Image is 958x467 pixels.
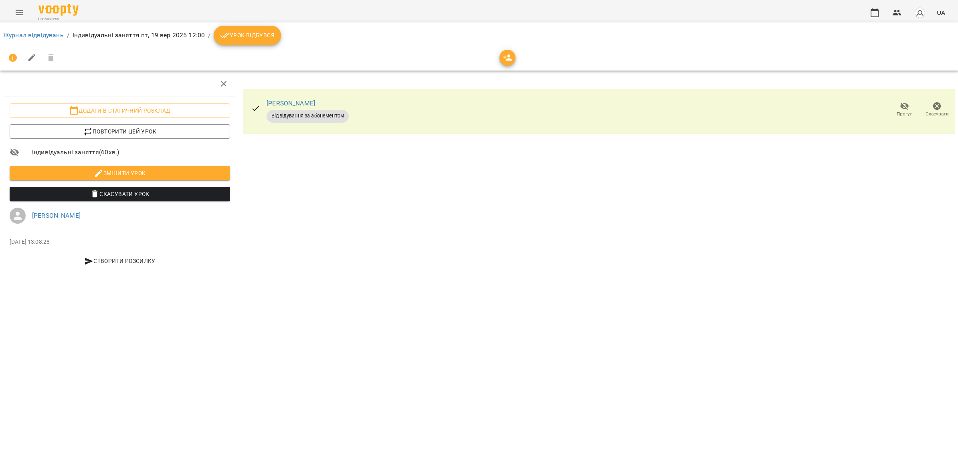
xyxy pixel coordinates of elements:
button: Скасувати [921,99,953,121]
button: Скасувати Урок [10,187,230,201]
nav: breadcrumb [3,26,955,45]
span: Скасувати [926,111,949,117]
button: Створити розсилку [10,254,230,268]
span: UA [937,8,945,17]
span: Прогул [897,111,913,117]
button: Повторити цей урок [10,124,230,139]
li: / [208,30,210,40]
p: індивідуальні заняття пт, 19 вер 2025 12:00 [73,30,205,40]
a: [PERSON_NAME] [32,212,81,219]
img: Voopty Logo [38,4,79,16]
button: Змінити урок [10,166,230,180]
span: Створити розсилку [13,256,227,266]
a: [PERSON_NAME] [267,99,315,107]
span: індивідуальні заняття ( 60 хв. ) [32,148,230,157]
span: Відвідування за абонементом [267,112,349,119]
span: Змінити урок [16,168,224,178]
a: Журнал відвідувань [3,31,64,39]
span: Повторити цей урок [16,127,224,136]
p: [DATE] 13:08:28 [10,238,230,246]
button: Урок відбувся [214,26,281,45]
li: / [67,30,69,40]
button: Додати в статичний розклад [10,103,230,118]
button: Menu [10,3,29,22]
span: Скасувати Урок [16,189,224,199]
span: Додати в статичний розклад [16,106,224,115]
span: For Business [38,16,79,22]
button: UA [934,5,948,20]
button: Прогул [888,99,921,121]
span: Урок відбувся [220,30,275,40]
img: avatar_s.png [914,7,926,18]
